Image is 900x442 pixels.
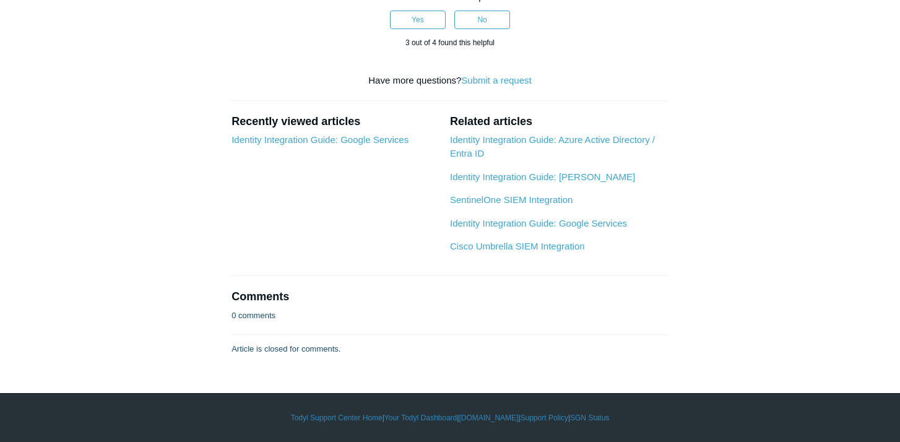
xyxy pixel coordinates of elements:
a: Identity Integration Guide: [PERSON_NAME] [450,171,635,182]
button: This article was not helpful [454,11,510,29]
h2: Recently viewed articles [231,113,438,130]
a: Support Policy [521,412,568,423]
button: This article was helpful [390,11,446,29]
h2: Related articles [450,113,669,130]
div: Have more questions? [231,74,669,88]
div: | | | | [91,412,809,423]
a: SentinelOne SIEM Integration [450,194,573,205]
a: Identity Integration Guide: Azure Active Directory / Entra ID [450,134,655,159]
a: [DOMAIN_NAME] [459,412,518,423]
a: Identity Integration Guide: Google Services [450,218,627,228]
a: Cisco Umbrella SIEM Integration [450,241,585,251]
a: Identity Integration Guide: Google Services [231,134,409,145]
p: 0 comments [231,310,275,322]
span: 3 out of 4 found this helpful [405,38,495,47]
p: Article is closed for comments. [231,343,340,355]
a: Submit a request [461,75,531,85]
h2: Comments [231,288,669,305]
a: Your Todyl Dashboard [384,412,457,423]
a: Todyl Support Center Home [291,412,383,423]
a: SGN Status [570,412,609,423]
